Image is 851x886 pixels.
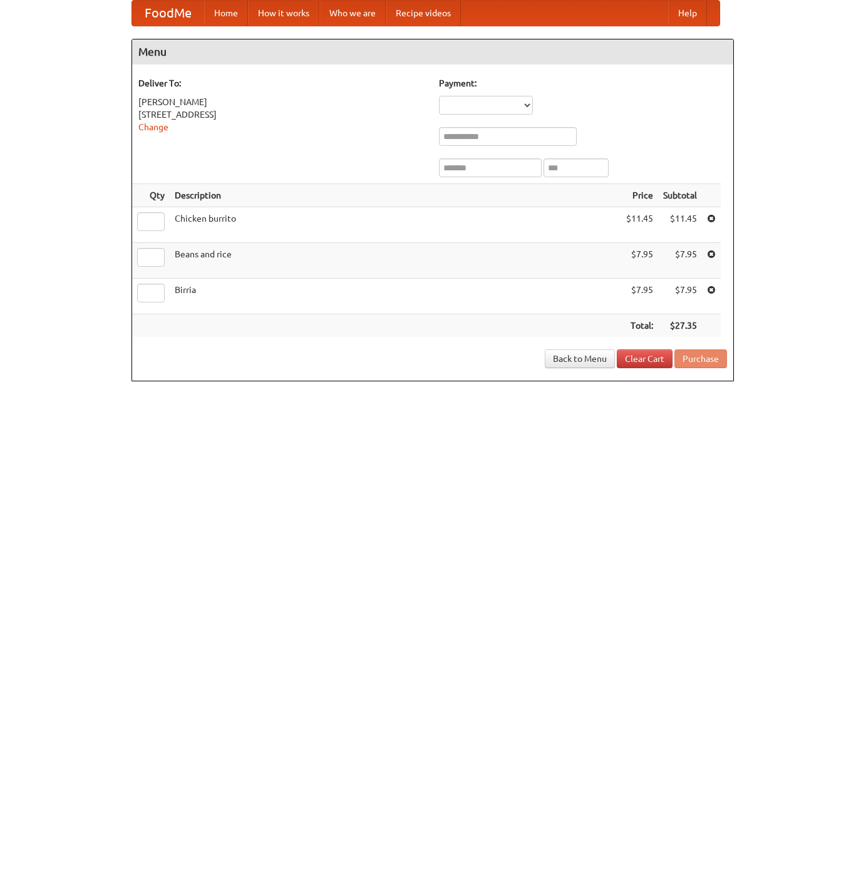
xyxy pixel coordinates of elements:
[170,279,621,314] td: Birria
[621,314,658,337] th: Total:
[621,279,658,314] td: $7.95
[132,39,733,64] h4: Menu
[138,77,426,90] h5: Deliver To:
[545,349,615,368] a: Back to Menu
[621,243,658,279] td: $7.95
[138,122,168,132] a: Change
[658,207,702,243] td: $11.45
[170,207,621,243] td: Chicken burrito
[621,184,658,207] th: Price
[319,1,386,26] a: Who we are
[658,243,702,279] td: $7.95
[132,1,204,26] a: FoodMe
[248,1,319,26] a: How it works
[658,279,702,314] td: $7.95
[668,1,707,26] a: Help
[674,349,727,368] button: Purchase
[138,108,426,121] div: [STREET_ADDRESS]
[658,184,702,207] th: Subtotal
[132,184,170,207] th: Qty
[439,77,727,90] h5: Payment:
[621,207,658,243] td: $11.45
[170,184,621,207] th: Description
[204,1,248,26] a: Home
[658,314,702,337] th: $27.35
[386,1,461,26] a: Recipe videos
[138,96,426,108] div: [PERSON_NAME]
[170,243,621,279] td: Beans and rice
[617,349,673,368] a: Clear Cart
